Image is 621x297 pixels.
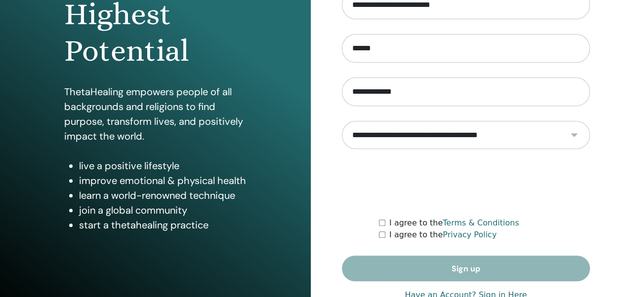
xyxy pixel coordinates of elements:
[79,173,247,188] li: improve emotional & physical health
[389,217,519,229] label: I agree to the
[64,84,247,144] p: ThetaHealing empowers people of all backgrounds and religions to find purpose, transform lives, a...
[79,218,247,232] li: start a thetahealing practice
[79,188,247,203] li: learn a world-renowned technique
[391,164,541,202] iframe: reCAPTCHA
[443,218,519,227] a: Terms & Conditions
[389,229,497,241] label: I agree to the
[79,203,247,218] li: join a global community
[79,158,247,173] li: live a positive lifestyle
[443,230,497,239] a: Privacy Policy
